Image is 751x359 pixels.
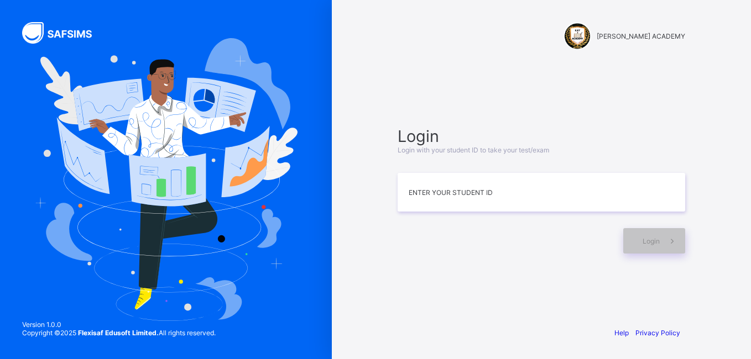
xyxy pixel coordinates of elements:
img: SAFSIMS Logo [22,22,105,44]
span: Login with your student ID to take your test/exam [398,146,549,154]
a: Privacy Policy [635,329,680,337]
img: Hero Image [34,38,298,321]
span: Login [643,237,660,245]
span: Login [398,126,685,146]
strong: Flexisaf Edusoft Limited. [78,329,159,337]
span: Version 1.0.0 [22,320,216,329]
span: [PERSON_NAME] ACADEMY [597,32,685,40]
a: Help [614,329,629,337]
span: Copyright © 2025 All rights reserved. [22,329,216,337]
